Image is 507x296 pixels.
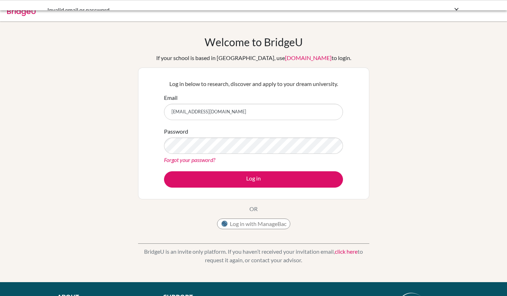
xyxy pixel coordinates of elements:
[47,6,353,14] div: Invalid email or password.
[205,36,303,48] h1: Welcome to BridgeU
[164,127,188,136] label: Password
[164,80,343,88] p: Log in below to research, discover and apply to your dream university.
[7,5,36,16] img: Bridge-U
[164,156,215,163] a: Forgot your password?
[217,219,290,229] button: Log in with ManageBac
[138,247,369,264] p: BridgeU is an invite only platform. If you haven’t received your invitation email, to request it ...
[164,93,178,102] label: Email
[249,205,258,213] p: OR
[335,248,358,255] a: click here
[164,171,343,188] button: Log in
[156,54,351,62] div: If your school is based in [GEOGRAPHIC_DATA], use to login.
[285,54,332,61] a: [DOMAIN_NAME]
